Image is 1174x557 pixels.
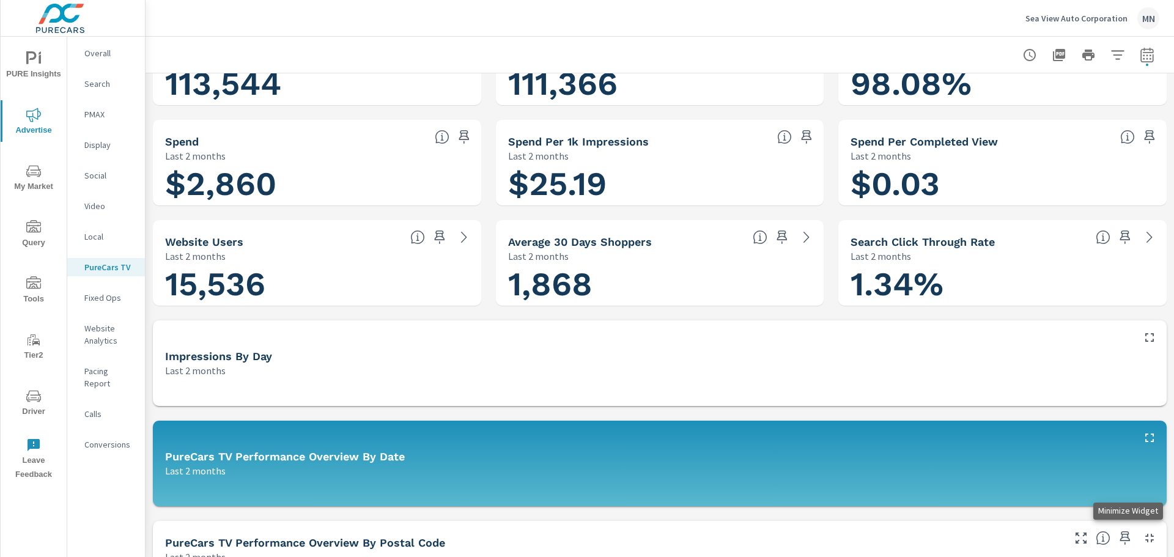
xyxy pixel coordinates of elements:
[1115,528,1135,548] span: Save this to your personalized report
[67,319,145,350] div: Website Analytics
[165,350,272,363] h5: Impressions by Day
[84,365,135,389] p: Pacing Report
[851,163,1154,205] h1: $0.03
[851,149,911,163] p: Last 2 months
[1135,43,1159,67] button: Select Date Range
[508,135,649,148] h5: Spend Per 1k Impressions
[165,163,469,205] h1: $2,860
[84,261,135,273] p: PureCars TV
[410,230,425,245] span: Unique website visitors over the selected time period. [Source: Website Analytics]
[84,231,135,243] p: Local
[4,164,63,194] span: My Market
[508,163,812,205] h1: $25.19
[67,44,145,62] div: Overall
[4,51,63,81] span: PURE Insights
[508,63,812,105] h1: 111,366
[67,435,145,454] div: Conversions
[84,438,135,451] p: Conversions
[753,230,767,245] span: A rolling 30 day total of daily Shoppers on the dealership website, averaged over the selected da...
[84,408,135,420] p: Calls
[84,139,135,151] p: Display
[1120,130,1135,144] span: Total spend per 1,000 impressions. [Source: This data is provided by the video advertising platform]
[508,149,569,163] p: Last 2 months
[1071,528,1091,548] button: Make Fullscreen
[508,264,812,305] h1: 1,868
[165,149,226,163] p: Last 2 months
[454,227,474,247] a: See more details in report
[67,136,145,154] div: Display
[165,463,226,478] p: Last 2 months
[851,249,911,264] p: Last 2 months
[84,108,135,120] p: PMAX
[1140,127,1159,147] span: Save this to your personalized report
[1,37,67,487] div: nav menu
[4,438,63,482] span: Leave Feedback
[67,405,145,423] div: Calls
[165,249,226,264] p: Last 2 months
[165,536,445,549] h5: PureCars TV Performance Overview By Postal Code
[67,289,145,307] div: Fixed Ops
[165,264,469,305] h1: 15,536
[67,166,145,185] div: Social
[165,450,405,463] h5: PureCars TV Performance Overview By Date
[4,108,63,138] span: Advertise
[84,78,135,90] p: Search
[851,135,998,148] h5: Spend Per Completed View
[165,63,469,105] h1: 113,544
[67,258,145,276] div: PureCars TV
[851,63,1154,105] h1: 98.08%
[851,264,1154,305] h1: 1.34%
[1096,230,1110,245] span: Percentage of users who viewed your campaigns who clicked through to your website. For example, i...
[1025,13,1128,24] p: Sea View Auto Corporation
[165,363,226,378] p: Last 2 months
[797,127,816,147] span: Save this to your personalized report
[454,127,474,147] span: Save this to your personalized report
[4,276,63,306] span: Tools
[67,362,145,393] div: Pacing Report
[4,333,63,363] span: Tier2
[165,135,199,148] h5: Spend
[67,105,145,124] div: PMAX
[851,235,995,248] h5: Search Click Through Rate
[67,75,145,93] div: Search
[165,235,243,248] h5: Website Users
[772,227,792,247] span: Save this to your personalized report
[777,130,792,144] span: Total spend per 1,000 impressions. [Source: This data is provided by the video advertising platform]
[4,220,63,250] span: Query
[67,197,145,215] div: Video
[84,169,135,182] p: Social
[435,130,449,144] span: Cost of your connected TV ad campaigns. [Source: This data is provided by the video advertising p...
[1115,227,1135,247] span: Save this to your personalized report
[1076,43,1101,67] button: Print Report
[84,200,135,212] p: Video
[1106,43,1130,67] button: Apply Filters
[797,227,816,247] a: See more details in report
[1140,227,1159,247] a: See more details in report
[1140,328,1159,347] button: Maximize Widget
[84,47,135,59] p: Overall
[1096,531,1110,545] span: Understand PureCars TV performance data by postal code. Individual postal codes can be selected a...
[84,292,135,304] p: Fixed Ops
[84,322,135,347] p: Website Analytics
[4,389,63,419] span: Driver
[508,235,652,248] h5: Average 30 Days Shoppers
[508,249,569,264] p: Last 2 months
[1137,7,1159,29] div: MN
[1140,428,1159,448] button: Maximize Widget
[67,227,145,246] div: Local
[430,227,449,247] span: Save this to your personalized report
[1047,43,1071,67] button: "Export Report to PDF"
